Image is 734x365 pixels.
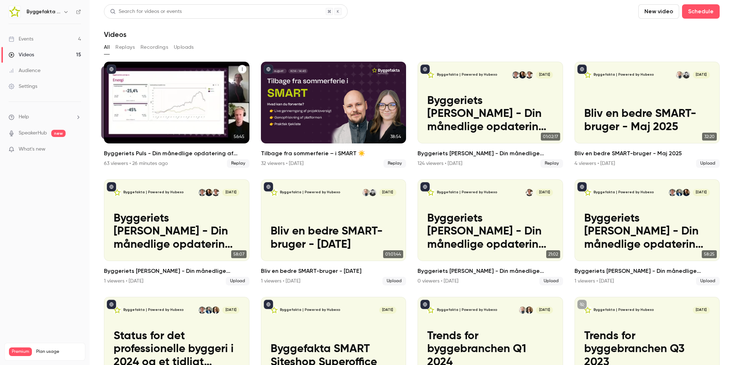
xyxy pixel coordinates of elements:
[232,133,247,141] span: 56:45
[27,8,60,15] h6: Byggefakta | Powered by Hubexo
[114,189,121,196] img: Byggeriets Puls - Din månedlige opdatering på byggebranchen - April 2025
[546,250,560,258] span: 21:02
[107,182,116,191] button: published
[114,307,121,314] img: Status for det professionelle byggeri i 2024 og et tidligt indblik i 2025
[205,307,213,314] img: Martin Kyed
[418,149,563,158] h2: Byggeriets [PERSON_NAME] - Din månedlige opdatering på byggebranchen - Maj 2025
[261,62,406,168] a: 38:54Tilbage fra sommerferie – i SMART ☀️32 viewers • [DATE]Replay
[110,8,182,15] div: Search for videos or events
[676,189,683,196] img: Martin Kyed
[418,62,563,168] li: Byggeriets Puls - Din månedlige opdatering på byggebranchen - Maj 2025
[231,250,247,258] span: 58:07
[382,277,406,285] span: Upload
[271,189,278,196] img: Bliv en bedre SMART-bruger - April 2025
[72,146,81,153] iframe: Noticeable Trigger
[577,65,587,74] button: published
[104,149,249,158] h2: Byggeriets Puls - Din månedlige opdatering af byggebranchen
[261,179,406,285] a: Bliv en bedre SMART-bruger - April 2025Byggefakta | Powered by HubexoMads Starling-JuhlBo Abildtr...
[683,71,690,79] img: Mads Starling-Juhl
[104,179,249,285] a: Byggeriets Puls - Din månedlige opdatering på byggebranchen - April 2025Byggefakta | Powered by H...
[427,71,434,79] img: Byggeriets Puls - Din månedlige opdatering på byggebranchen - Maj 2025
[575,62,720,168] li: Bliv en bedre SMART-bruger - Maj 2025
[584,307,591,314] img: Trends for byggebranchen Q3 2023
[696,277,720,285] span: Upload
[226,277,249,285] span: Upload
[114,212,239,251] p: Byggeriets [PERSON_NAME] - Din månedlige opdatering på byggebranchen - [DATE]
[383,250,403,258] span: 01:01:44
[107,65,116,74] button: published
[575,278,614,285] div: 1 viewers • [DATE]
[577,182,587,191] button: published
[594,308,654,313] p: Byggefakta | Powered by Hubexo
[9,113,81,121] li: help-dropdown-opener
[427,307,434,314] img: Trends for byggebranchen Q1 2024
[584,108,710,134] p: Bliv en bedre SMART-bruger - Maj 2025
[536,189,553,196] span: [DATE]
[271,307,278,314] img: Byggefakta SMART Siteshop Superoffice
[104,160,168,167] div: 63 viewers • 26 minutes ago
[575,160,615,167] div: 4 viewers • [DATE]
[539,277,563,285] span: Upload
[379,307,396,314] span: [DATE]
[362,189,370,196] img: Bo Abildtrup
[104,179,249,285] li: Byggeriets Puls - Din månedlige opdatering på byggebranchen - April 2025
[682,4,720,19] button: Schedule
[696,159,720,168] span: Upload
[271,225,396,251] p: Bliv en bedre SMART-bruger - [DATE]
[19,113,29,121] span: Help
[227,159,249,168] span: Replay
[418,278,458,285] div: 0 viewers • [DATE]
[638,4,679,19] button: New video
[594,72,654,77] p: Byggefakta | Powered by Hubexo
[9,35,33,43] div: Events
[536,71,553,79] span: [DATE]
[418,267,563,275] h2: Byggeriets [PERSON_NAME] - Din månedlige opdatering på byggebranchen - Marts 2025
[427,189,434,196] img: Byggeriets Puls - Din månedlige opdatering på byggebranchen - Marts 2025
[36,349,81,355] span: Plan usage
[437,72,497,77] p: Byggefakta | Powered by Hubexo
[9,6,20,18] img: Byggefakta | Powered by Hubexo
[104,62,249,168] a: 56:4556:45Byggeriets Puls - Din månedlige opdatering af byggebranchen63 viewers • 26 minutes agoR...
[427,95,553,134] p: Byggeriets [PERSON_NAME] - Din månedlige opdatering på byggebranchen - Maj 2025
[418,62,563,168] a: Byggeriets Puls - Din månedlige opdatering på byggebranchen - Maj 2025Byggefakta | Powered by Hub...
[575,149,720,158] h2: Bliv en bedre SMART-bruger - Maj 2025
[676,71,683,79] img: Bo Abildtrup
[683,189,690,196] img: Thomas Simonsen
[519,71,526,79] img: Thomas Simonsen
[575,179,720,285] li: Byggeriets Puls - Din månedlige opdatering på byggebranchen - Februar 2025
[9,51,34,58] div: Videos
[261,160,304,167] div: 32 viewers • [DATE]
[264,182,273,191] button: published
[541,133,560,141] span: 01:02:17
[702,250,717,258] span: 58:25
[19,146,46,153] span: What's new
[693,189,710,196] span: [DATE]
[427,212,553,251] p: Byggeriets [PERSON_NAME] - Din månedlige opdatering på byggebranchen - Marts 2025
[261,149,406,158] h2: Tilbage fra sommerferie – i SMART ☀️
[104,267,249,275] h2: Byggeriets [PERSON_NAME] - Din månedlige opdatering på byggebranchen - [DATE]
[212,189,219,196] img: Rasmus Schulian
[280,190,340,195] p: Byggefakta | Powered by Hubexo
[693,307,710,314] span: [DATE]
[540,159,563,168] span: Replay
[174,42,194,53] button: Uploads
[526,189,533,196] img: Rasmus Schulian
[437,190,497,195] p: Byggefakta | Powered by Hubexo
[104,42,110,53] button: All
[575,267,720,275] h2: Byggeriets [PERSON_NAME] - Din månedlige opdatering på byggebranchen - Februar 2025
[9,83,37,90] div: Settings
[536,307,553,314] span: [DATE]
[693,71,710,79] span: [DATE]
[594,190,654,195] p: Byggefakta | Powered by Hubexo
[9,67,40,74] div: Audience
[418,179,563,285] li: Byggeriets Puls - Din månedlige opdatering på byggebranchen - Marts 2025
[261,179,406,285] li: Bliv en bedre SMART-bruger - April 2025
[584,189,591,196] img: Byggeriets Puls - Din månedlige opdatering på byggebranchen - Februar 2025
[140,42,168,53] button: Recordings
[584,212,710,251] p: Byggeriets [PERSON_NAME] - Din månedlige opdatering på byggebranchen - Februar 2025
[261,278,300,285] div: 1 viewers • [DATE]
[512,71,519,79] img: Lasse Lundqvist
[19,129,47,137] a: SpeakerHub
[383,159,406,168] span: Replay
[205,189,213,196] img: Thomas Simonsen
